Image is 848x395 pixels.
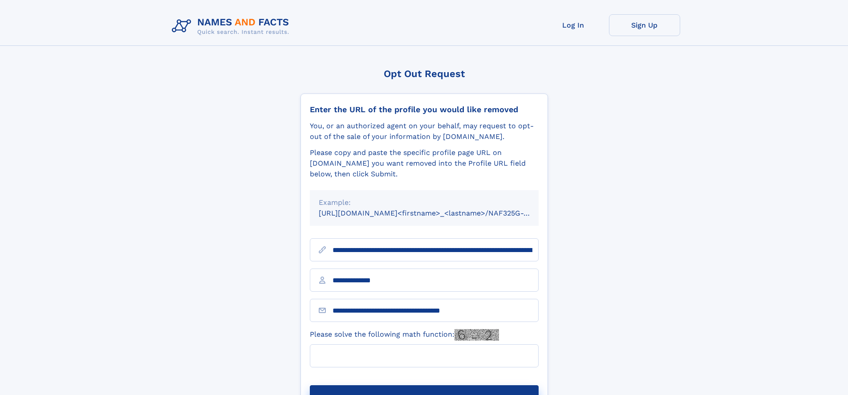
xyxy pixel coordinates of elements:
[168,14,296,38] img: Logo Names and Facts
[310,121,539,142] div: You, or an authorized agent on your behalf, may request to opt-out of the sale of your informatio...
[319,197,530,208] div: Example:
[300,68,548,79] div: Opt Out Request
[310,329,499,341] label: Please solve the following math function:
[310,147,539,179] div: Please copy and paste the specific profile page URL on [DOMAIN_NAME] you want removed into the Pr...
[310,105,539,114] div: Enter the URL of the profile you would like removed
[319,209,556,217] small: [URL][DOMAIN_NAME]<firstname>_<lastname>/NAF325G-xxxxxxxx
[609,14,680,36] a: Sign Up
[538,14,609,36] a: Log In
